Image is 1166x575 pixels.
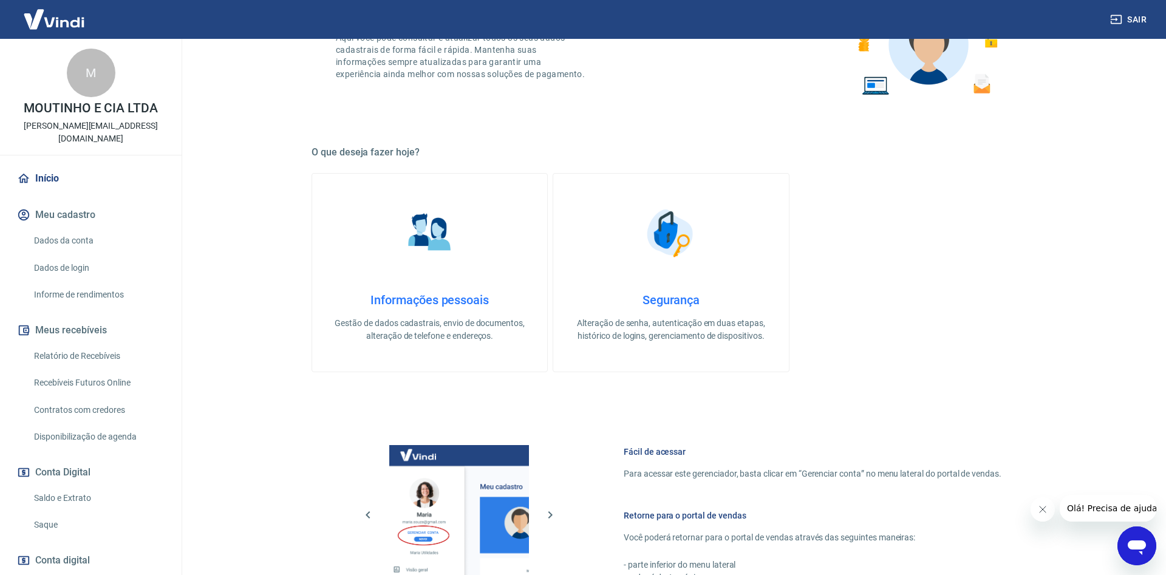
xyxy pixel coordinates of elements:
img: Vindi [15,1,94,38]
h4: Segurança [573,293,769,307]
h5: O que deseja fazer hoje? [312,146,1031,158]
p: Alteração de senha, autenticação em duas etapas, histórico de logins, gerenciamento de dispositivos. [573,317,769,342]
p: Aqui você pode consultar e atualizar todos os seus dados cadastrais de forma fácil e rápida. Mant... [336,32,587,80]
a: Contratos com credores [29,398,167,423]
a: Dados da conta [29,228,167,253]
iframe: Mensagem da empresa [1060,495,1156,522]
span: Olá! Precisa de ajuda? [7,9,102,18]
p: - parte inferior do menu lateral [624,559,1001,571]
img: Segurança [641,203,701,264]
button: Conta Digital [15,459,167,486]
a: SegurançaSegurançaAlteração de senha, autenticação em duas etapas, histórico de logins, gerenciam... [553,173,789,372]
a: Relatório de Recebíveis [29,344,167,369]
p: [PERSON_NAME][EMAIL_ADDRESS][DOMAIN_NAME] [10,120,172,145]
p: Gestão de dados cadastrais, envio de documentos, alteração de telefone e endereços. [332,317,528,342]
a: Dados de login [29,256,167,281]
iframe: Fechar mensagem [1031,497,1055,522]
p: MOUTINHO E CIA LTDA [24,102,158,115]
h6: Retorne para o portal de vendas [624,509,1001,522]
p: Você poderá retornar para o portal de vendas através das seguintes maneiras: [624,531,1001,544]
a: Saque [29,512,167,537]
span: Conta digital [35,552,90,569]
a: Início [15,165,167,192]
h4: Informações pessoais [332,293,528,307]
div: M [67,49,115,97]
iframe: Botão para abrir a janela de mensagens [1117,526,1156,565]
h6: Fácil de acessar [624,446,1001,458]
button: Sair [1108,9,1151,31]
a: Recebíveis Futuros Online [29,370,167,395]
a: Informe de rendimentos [29,282,167,307]
p: Para acessar este gerenciador, basta clicar em “Gerenciar conta” no menu lateral do portal de ven... [624,468,1001,480]
button: Meus recebíveis [15,317,167,344]
a: Informações pessoaisInformações pessoaisGestão de dados cadastrais, envio de documentos, alteraçã... [312,173,548,372]
a: Saldo e Extrato [29,486,167,511]
a: Conta digital [15,547,167,574]
img: Informações pessoais [400,203,460,264]
button: Meu cadastro [15,202,167,228]
a: Disponibilização de agenda [29,424,167,449]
